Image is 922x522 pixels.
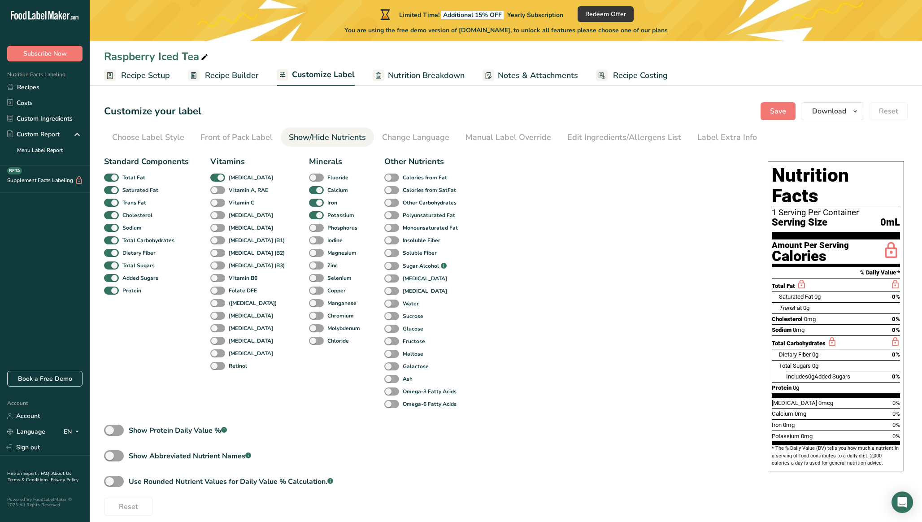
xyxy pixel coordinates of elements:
a: Notes & Attachments [483,65,578,86]
b: [MEDICAL_DATA] (B2) [229,249,285,257]
div: Powered By FoodLabelMaker © 2025 All Rights Reserved [7,497,83,508]
div: Custom Report [7,130,60,139]
span: 0g [814,293,821,300]
b: Molybdenum [327,324,360,332]
div: BETA [7,167,22,174]
b: Chloride [327,337,349,345]
div: Raspberry Iced Tea [104,48,210,65]
span: 0mg [795,410,806,417]
span: Download [812,106,846,117]
b: Iron [327,199,337,207]
a: Nutrition Breakdown [373,65,465,86]
a: Terms & Conditions . [8,477,51,483]
a: Customize Label [277,65,355,86]
span: Fat [779,304,802,311]
b: Total Carbohydrates [122,236,174,244]
span: Potassium [772,433,800,439]
b: Vitamin B6 [229,274,257,282]
b: Calcium [327,186,348,194]
span: You are using the free demo version of [DOMAIN_NAME], to unlock all features please choose one of... [344,26,668,35]
b: Saturated Fat [122,186,158,194]
b: [MEDICAL_DATA] [229,211,273,219]
b: Added Sugars [122,274,158,282]
b: [MEDICAL_DATA] [229,337,273,345]
b: [MEDICAL_DATA] [229,224,273,232]
b: Retinol [229,362,247,370]
b: Iodine [327,236,343,244]
b: Soluble Fiber [403,249,437,257]
b: [MEDICAL_DATA] (B1) [229,236,285,244]
b: Folate DFE [229,287,257,295]
b: Trans Fat [122,199,146,207]
span: 0mg [804,316,816,322]
b: Selenium [327,274,352,282]
span: Recipe Setup [121,70,170,82]
div: Choose Label Style [112,131,184,144]
b: Ash [403,375,413,383]
b: Copper [327,287,346,295]
div: Other Nutrients [384,156,461,168]
span: 0% [892,400,900,406]
b: Sucrose [403,312,423,320]
div: Edit Ingredients/Allergens List [567,131,681,144]
b: Polyunsaturated Fat [403,211,455,219]
b: Sugar Alcohol [403,262,439,270]
span: plans [652,26,668,35]
div: Label Extra Info [697,131,757,144]
span: Yearly Subscription [507,11,563,19]
span: 0% [892,293,900,300]
span: Protein [772,384,792,391]
div: Limited Time! [378,9,563,20]
button: Download [801,102,864,120]
b: Total Fat [122,174,145,182]
div: Show Protein Daily Value % [129,425,227,436]
a: Recipe Costing [596,65,668,86]
span: 0mg [783,422,795,428]
span: Calcium [772,410,793,417]
span: Nutrition Breakdown [388,70,465,82]
button: Reset [870,102,908,120]
b: Monounsaturated Fat [403,224,458,232]
b: Dietary Fiber [122,249,156,257]
b: Chromium [327,312,354,320]
span: 0% [892,351,900,358]
b: Total Sugars [122,261,155,270]
span: 0mL [880,217,900,228]
b: Sodium [122,224,142,232]
b: Galactose [403,362,429,370]
span: Sodium [772,326,792,333]
span: 0g [803,304,809,311]
b: Phosphorus [327,224,357,232]
div: Calories [772,250,849,263]
span: Total Carbohydrates [772,340,826,347]
h1: Customize your label [104,104,201,119]
b: Water [403,300,419,308]
span: Saturated Fat [779,293,813,300]
div: Show/Hide Nutrients [289,131,366,144]
b: Maltose [403,350,423,358]
a: FAQ . [41,470,52,477]
span: 0g [793,384,799,391]
span: 0% [892,316,900,322]
span: Cholesterol [772,316,803,322]
b: Other Carbohydrates [403,199,457,207]
span: [MEDICAL_DATA] [772,400,817,406]
div: Standard Components [104,156,189,168]
a: Privacy Policy [51,477,78,483]
span: Total Sugars [779,362,811,369]
b: Calories from Fat [403,174,447,182]
div: Show Abbreviated Nutrient Names [129,451,251,461]
button: Redeem Offer [578,6,634,22]
b: [MEDICAL_DATA] [229,174,273,182]
a: Recipe Builder [188,65,259,86]
a: Book a Free Demo [7,371,83,387]
span: 0mcg [818,400,833,406]
b: [MEDICAL_DATA] [229,349,273,357]
span: Reset [119,501,138,512]
div: 1 Serving Per Container [772,208,900,217]
b: Vitamin A, RAE [229,186,268,194]
div: Amount Per Serving [772,241,849,250]
a: Recipe Setup [104,65,170,86]
b: Glucose [403,325,423,333]
b: Vitamin C [229,199,254,207]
